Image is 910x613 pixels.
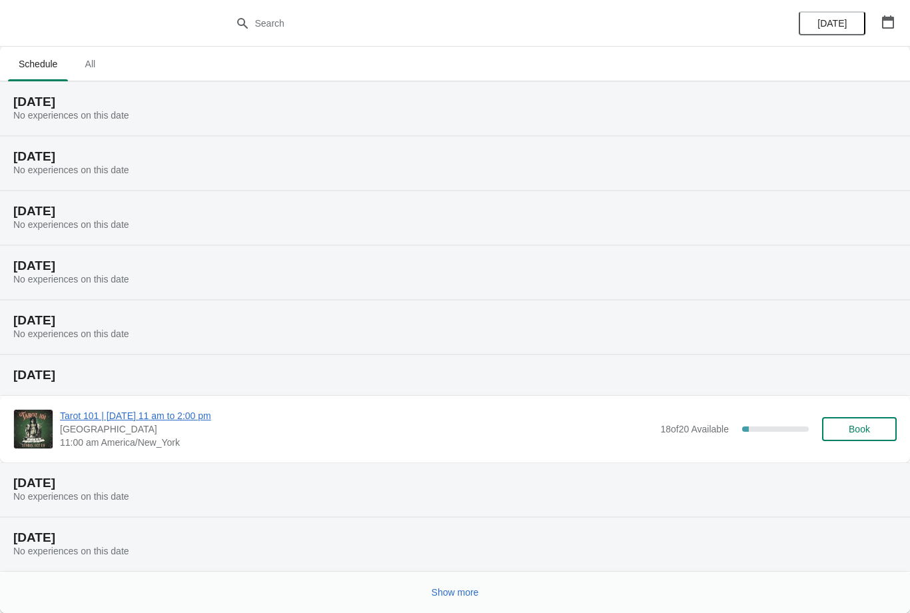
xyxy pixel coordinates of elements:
h2: [DATE] [13,368,897,382]
span: No experiences on this date [13,546,129,556]
span: No experiences on this date [13,328,129,339]
h2: [DATE] [13,150,897,163]
span: Schedule [8,52,68,76]
button: Show more [426,580,484,604]
span: Show more [432,587,479,598]
h2: [DATE] [13,95,897,109]
span: [GEOGRAPHIC_DATA] [60,422,654,436]
span: No experiences on this date [13,274,129,285]
span: All [73,52,107,76]
span: [DATE] [817,18,847,29]
button: Book [822,417,897,441]
button: [DATE] [799,11,865,35]
span: No experiences on this date [13,219,129,230]
input: Search [254,11,683,35]
span: Book [849,424,870,434]
span: No experiences on this date [13,491,129,502]
h2: [DATE] [13,259,897,273]
img: Tarot 101 | Sunday, October 19 from 11 am to 2:00 pm | Ventfort Hall | 11:00 am America/New_York [14,410,53,448]
h2: [DATE] [13,476,897,490]
h2: [DATE] [13,314,897,327]
span: 18 of 20 Available [660,424,729,434]
span: No experiences on this date [13,110,129,121]
span: Tarot 101 | [DATE] 11 am to 2:00 pm [60,409,654,422]
h2: [DATE] [13,531,897,544]
span: 11:00 am America/New_York [60,436,654,449]
span: No experiences on this date [13,165,129,175]
h2: [DATE] [13,205,897,218]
